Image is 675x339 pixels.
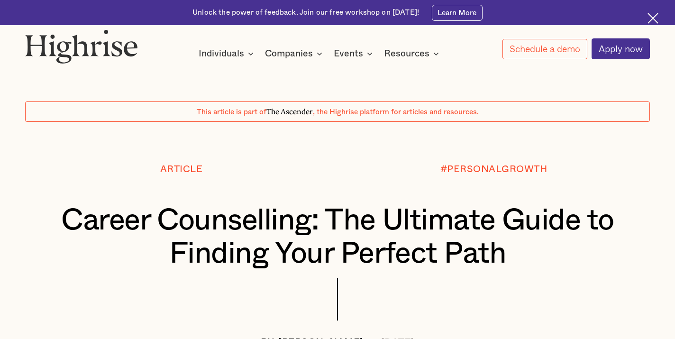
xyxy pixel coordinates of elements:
[160,164,203,174] div: Article
[313,108,479,116] span: , the Highrise platform for articles and resources.
[199,48,256,59] div: Individuals
[384,48,442,59] div: Resources
[265,48,325,59] div: Companies
[440,164,547,174] div: #PERSONALGROWTH
[199,48,244,59] div: Individuals
[192,8,419,18] div: Unlock the power of feedback. Join our free workshop on [DATE]!
[334,48,363,59] div: Events
[197,108,266,116] span: This article is part of
[265,48,313,59] div: Companies
[384,48,429,59] div: Resources
[592,38,650,59] a: Apply now
[51,204,624,270] h1: Career Counselling: The Ultimate Guide to Finding Your Perfect Path
[25,29,138,64] img: Highrise logo
[266,106,313,115] span: The Ascender
[502,39,587,59] a: Schedule a demo
[432,5,483,21] a: Learn More
[334,48,375,59] div: Events
[648,13,658,24] img: Cross icon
